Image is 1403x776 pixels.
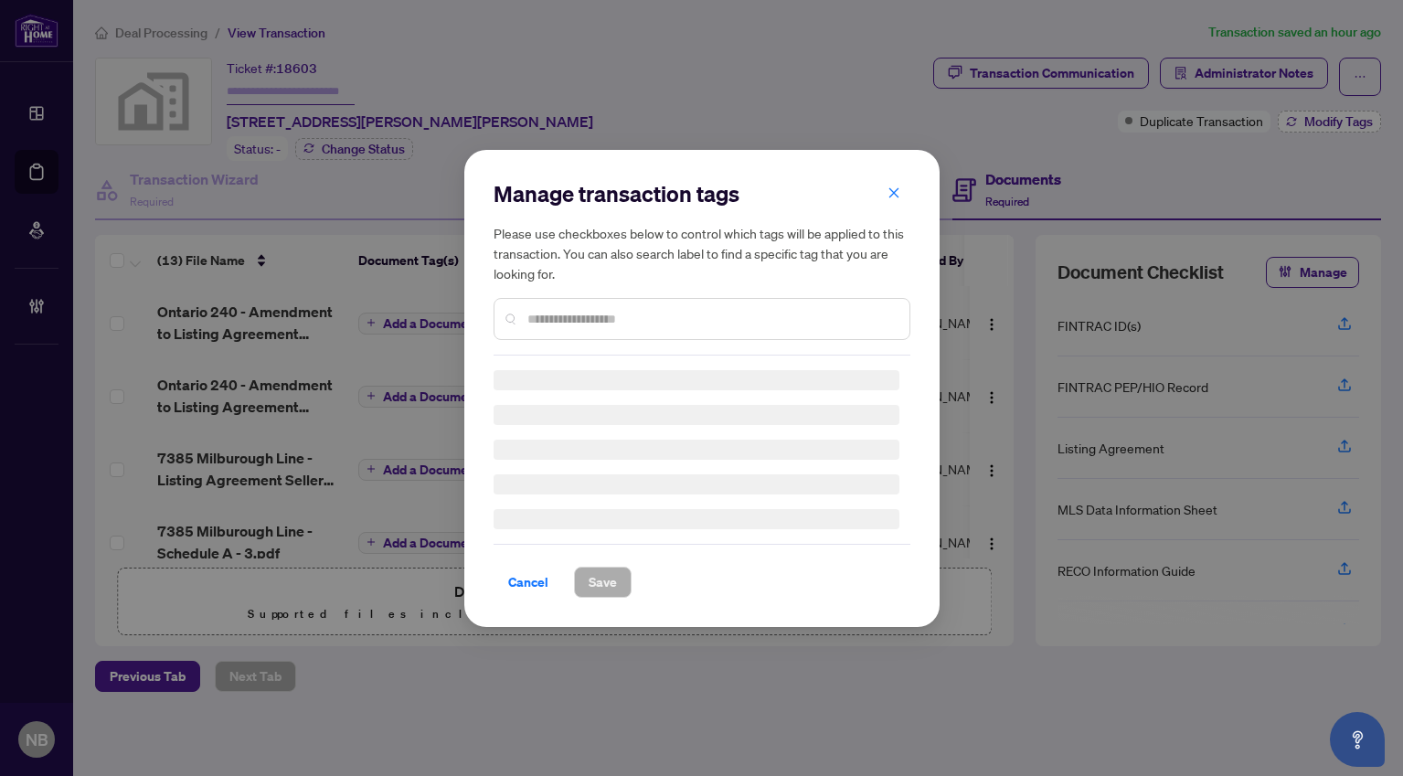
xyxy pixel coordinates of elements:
[494,179,910,208] h2: Manage transaction tags
[574,567,632,598] button: Save
[888,186,900,198] span: close
[1330,712,1385,767] button: Open asap
[508,568,548,597] span: Cancel
[494,223,910,283] h5: Please use checkboxes below to control which tags will be applied to this transaction. You can al...
[494,567,563,598] button: Cancel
